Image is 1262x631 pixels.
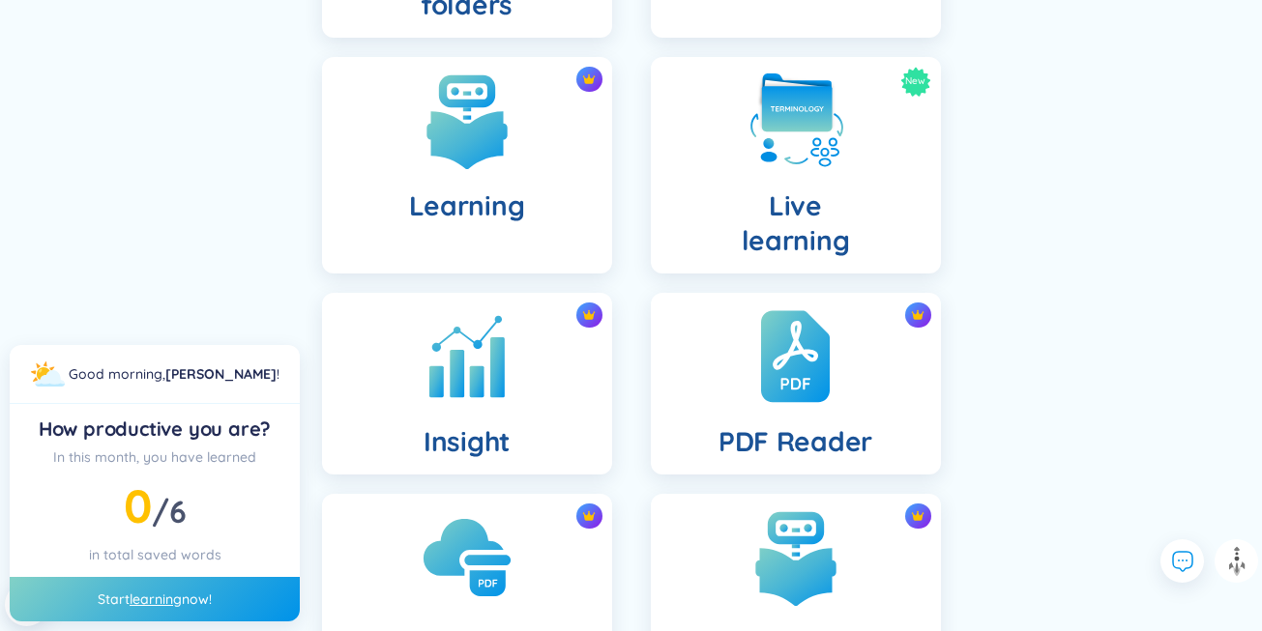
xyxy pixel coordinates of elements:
div: In this month, you have learned [25,446,284,468]
a: crown iconInsight [303,293,631,474]
h4: Insight [424,424,510,459]
img: crown icon [911,308,924,322]
img: to top [1221,546,1252,577]
a: NewLivelearning [631,57,960,273]
span: 0 [124,476,152,534]
div: How productive you are? [25,416,284,443]
div: ! [69,363,279,385]
div: Start now! [10,577,300,621]
span: / [152,492,186,531]
h4: Live learning [742,188,850,258]
img: crown icon [582,509,596,523]
img: crown icon [582,72,596,86]
a: learning [130,590,182,608]
img: crown icon [582,308,596,322]
h4: Learning [409,188,525,223]
h4: PDF Reader [719,424,872,459]
span: Good morning , [69,365,165,383]
a: crown iconLearning [303,57,631,273]
img: crown icon [911,509,924,523]
span: 6 [169,492,187,531]
a: [PERSON_NAME] [165,365,277,383]
div: in total saved words [25,544,284,565]
span: New [905,67,925,97]
a: crown iconPDF Reader [631,293,960,474]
